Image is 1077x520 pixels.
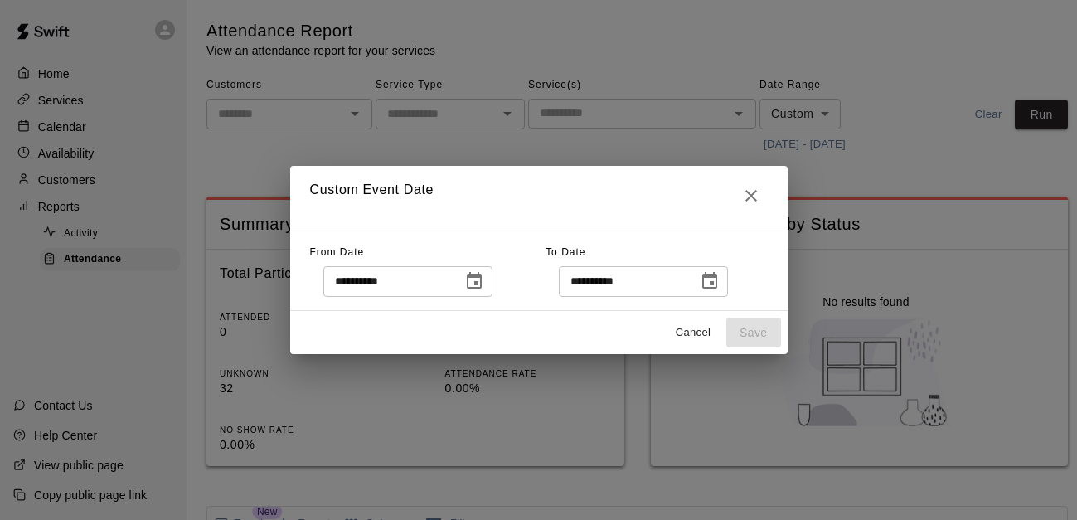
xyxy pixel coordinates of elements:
button: Choose date, selected date is Sep 19, 2025 [458,265,491,298]
span: From Date [310,246,365,258]
h2: Custom Event Date [290,166,788,226]
span: To Date [546,246,585,258]
button: Cancel [667,320,720,346]
button: Choose date, selected date is Sep 18, 2025 [693,265,726,298]
button: Close [735,179,768,212]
